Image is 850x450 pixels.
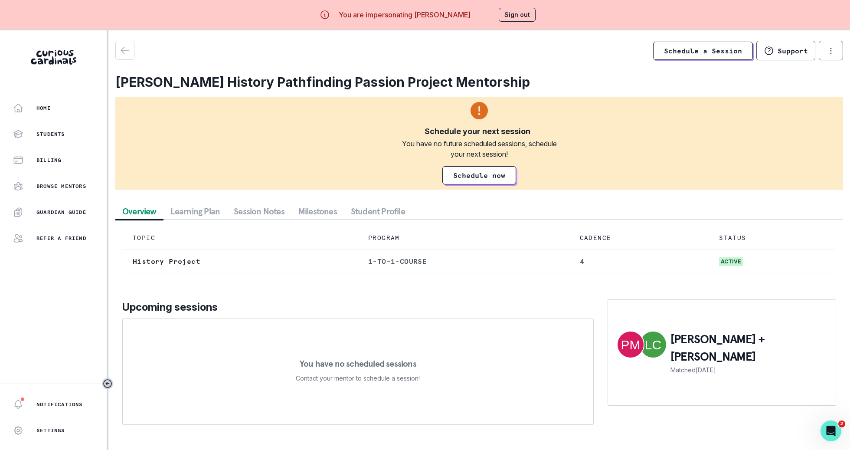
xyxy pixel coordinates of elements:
[344,204,412,219] button: Student Profile
[296,373,420,384] p: Contact your mentor to schedule a session!
[670,365,827,374] p: Matched [DATE]
[709,227,836,250] td: STATUS
[300,359,416,368] p: You have no scheduled sessions
[618,332,644,358] img: Palmer Manes
[358,227,569,250] td: PROGRAM
[36,401,83,408] p: Notifications
[670,331,827,365] p: [PERSON_NAME] + [PERSON_NAME]
[122,299,594,315] p: Upcoming sessions
[36,183,86,190] p: Browse Mentors
[36,235,86,242] p: Refer a friend
[442,166,516,184] a: Schedule now
[227,204,291,219] button: Session Notes
[36,105,51,112] p: Home
[102,378,113,389] button: Toggle sidebar
[291,204,344,219] button: Milestones
[163,204,227,219] button: Learning Plan
[719,257,743,266] span: active
[36,209,86,216] p: Guardian Guide
[36,131,65,138] p: Students
[838,420,845,427] span: 2
[36,157,61,164] p: Billing
[499,8,536,22] button: Sign out
[640,332,666,358] img: Leo Ciriello
[358,250,569,273] td: 1-to-1-course
[756,41,815,60] button: Support
[122,227,358,250] td: TOPIC
[778,46,808,55] p: Support
[339,10,471,20] p: You are impersonating [PERSON_NAME]
[821,420,841,441] iframe: Intercom live chat
[819,41,843,60] button: options
[425,126,530,137] div: Schedule your next session
[653,42,753,60] a: Schedule a Session
[31,50,76,65] img: Curious Cardinals Logo
[115,74,843,90] h2: [PERSON_NAME] History Pathfinding Passion Project Mentorship
[122,250,358,273] td: History Project
[115,204,163,219] button: Overview
[569,227,709,250] td: CADENCE
[396,138,562,159] div: You have no future scheduled sessions, schedule your next session!
[569,250,709,273] td: 4
[36,427,65,434] p: Settings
